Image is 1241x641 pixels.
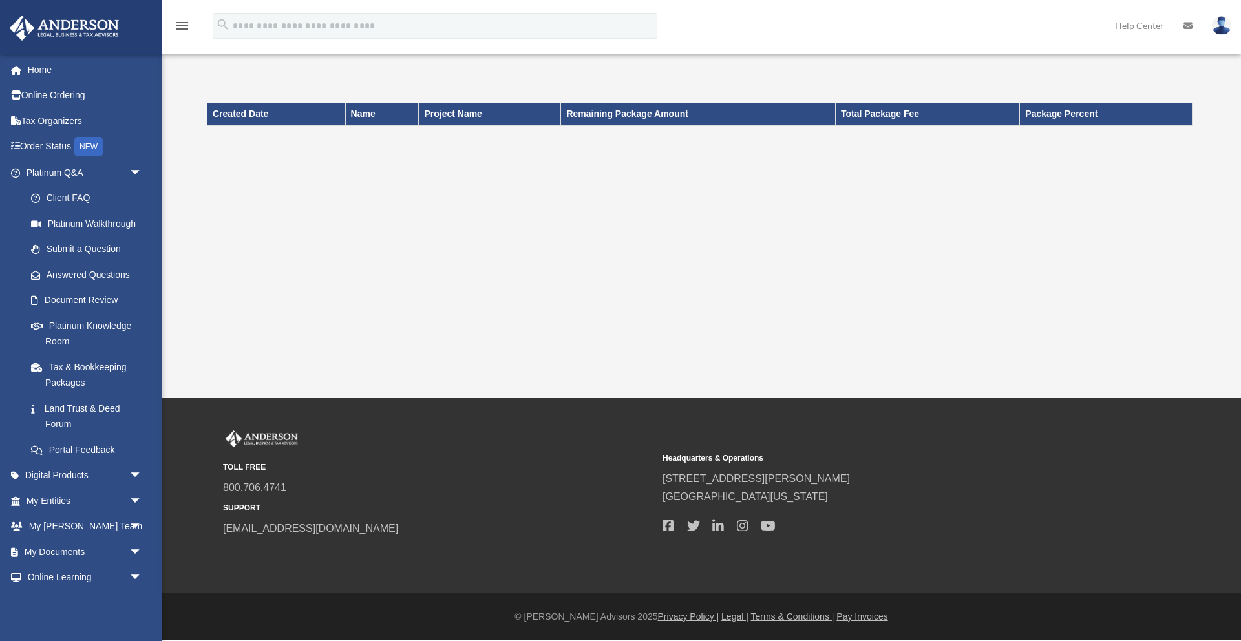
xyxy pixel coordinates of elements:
a: Order StatusNEW [9,134,162,160]
a: My Documentsarrow_drop_down [9,539,162,565]
a: Billingarrow_drop_down [9,590,162,616]
a: [STREET_ADDRESS][PERSON_NAME] [663,473,850,484]
img: Anderson Advisors Platinum Portal [223,430,301,447]
a: Privacy Policy | [658,611,719,622]
a: Legal | [721,611,748,622]
span: arrow_drop_down [129,539,155,565]
img: User Pic [1212,16,1231,35]
span: arrow_drop_down [129,160,155,186]
th: Name [345,103,419,125]
a: Home [9,57,162,83]
a: My [PERSON_NAME] Teamarrow_drop_down [9,514,162,540]
th: Created Date [207,103,346,125]
a: My Entitiesarrow_drop_down [9,488,162,514]
i: menu [175,18,190,34]
th: Package Percent [1020,103,1193,125]
small: Headquarters & Operations [663,452,1093,465]
a: Document Review [18,288,162,313]
th: Remaining Package Amount [561,103,836,125]
i: search [216,17,230,32]
small: SUPPORT [223,501,653,515]
span: arrow_drop_down [129,565,155,591]
span: arrow_drop_down [129,590,155,616]
a: Tax Organizers [9,108,162,134]
a: Land Trust & Deed Forum [18,395,162,437]
div: NEW [74,137,103,156]
div: © [PERSON_NAME] Advisors 2025 [162,609,1241,625]
span: arrow_drop_down [129,488,155,514]
a: [GEOGRAPHIC_DATA][US_STATE] [663,491,828,502]
a: Online Learningarrow_drop_down [9,565,162,591]
th: Project Name [419,103,561,125]
th: Total Package Fee [835,103,1019,125]
a: 800.706.4741 [223,482,286,493]
small: TOLL FREE [223,461,653,474]
a: Online Ordering [9,83,162,109]
span: arrow_drop_down [129,514,155,540]
a: Portal Feedback [18,437,162,463]
a: Platinum Q&Aarrow_drop_down [9,160,162,185]
a: Submit a Question [18,236,162,262]
a: Answered Questions [18,262,162,288]
a: Digital Productsarrow_drop_down [9,463,162,489]
a: Terms & Conditions | [751,611,834,622]
span: arrow_drop_down [129,463,155,489]
img: Anderson Advisors Platinum Portal [6,16,123,41]
a: Platinum Walkthrough [18,211,162,236]
a: Platinum Knowledge Room [18,313,162,354]
a: Tax & Bookkeeping Packages [18,354,155,395]
a: Pay Invoices [836,611,887,622]
a: menu [175,23,190,34]
a: Client FAQ [18,185,162,211]
a: [EMAIL_ADDRESS][DOMAIN_NAME] [223,523,398,534]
